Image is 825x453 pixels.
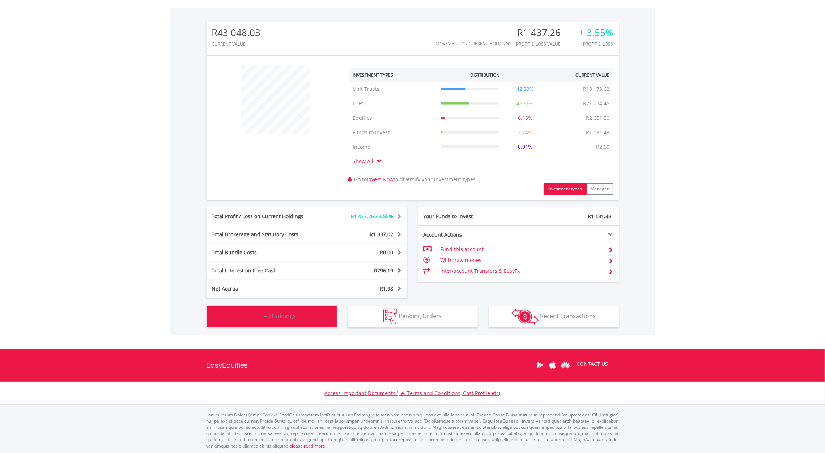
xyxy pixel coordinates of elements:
td: ETFs [349,96,437,111]
span: R0.00 [380,249,394,256]
span: R1 181.48 [588,213,612,220]
td: Income [349,140,437,154]
div: + 3.55% [579,27,613,38]
td: Equities [349,111,437,125]
span: R1 337.02 [370,231,394,238]
button: Manager [586,183,613,195]
td: R1 181.48 [583,125,613,140]
td: Inter-account Transfers & EasyFx [440,266,603,276]
img: transactions-zar-wht.png [511,309,539,325]
a: Apple [547,354,559,376]
a: Show All [353,158,377,165]
button: Investment types [544,183,587,195]
span: R1.98 [380,285,394,292]
td: 48.86% [503,96,547,111]
th: Investment Types [349,68,437,82]
span: R796.19 [374,267,394,274]
div: R43 048.03 [212,27,261,38]
div: CURRENT VALUE [212,42,261,46]
div: Total Brokerage and Statutory Costs [207,231,324,238]
td: 42.23% [503,82,547,96]
p: Lorem Ipsum Dolors (Ame) Con a/e SeddOeiusmod tem InciDiduntut Lab Etd mag aliquaen admin veniamq... [207,412,619,449]
button: Pending Orders [348,306,478,327]
div: Go to to diversify your investment types. [344,61,619,195]
img: pending_instructions-wht.png [383,309,397,324]
span: Pending Orders [399,312,442,320]
div: Profit & Loss [579,42,613,46]
div: Distribution [470,72,499,78]
div: Net Accrual [207,285,324,292]
td: 2.74% [503,125,547,140]
a: please read more: [290,443,327,449]
a: Google Play [534,354,547,376]
span: R1 437.26 / 3.55% [351,213,394,220]
div: Your Funds to Invest [418,213,519,220]
td: R21 034.45 [580,96,613,111]
td: 6.16% [503,111,547,125]
div: Account Actions [418,231,519,238]
td: R2.60 [593,140,613,154]
td: Fund this account [440,244,603,255]
div: Profit & Loss Value [516,42,570,46]
div: Movement on Current Holdings: [436,41,513,46]
button: All Holdings [207,306,337,327]
span: Recent Transactions [540,312,596,320]
div: Total Bundle Costs [207,249,324,256]
td: R18 178.62 [580,82,613,96]
a: Huawei [559,354,572,376]
img: holdings-wht.png [247,309,263,324]
a: Invest Now [367,176,394,183]
div: R1 437.26 [516,27,570,38]
th: Current Value [547,68,613,82]
a: EasyEquities [207,349,248,382]
td: Funds to Invest [349,125,437,140]
div: Total Profit / Loss on Current Holdings [207,213,324,220]
div: Total Interest on Free Cash [207,267,324,274]
td: R2 651.50 [583,111,613,125]
a: CONTACT US [572,354,613,374]
td: Withdraw money [440,255,603,266]
button: Recent Transactions [489,306,619,327]
a: Access Important Documents (i.e. Terms and Conditions, Cost Profile etc) [325,390,501,397]
td: 0.01% [503,140,547,154]
span: All Holdings [264,312,296,320]
td: Unit Trusts [349,82,437,96]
